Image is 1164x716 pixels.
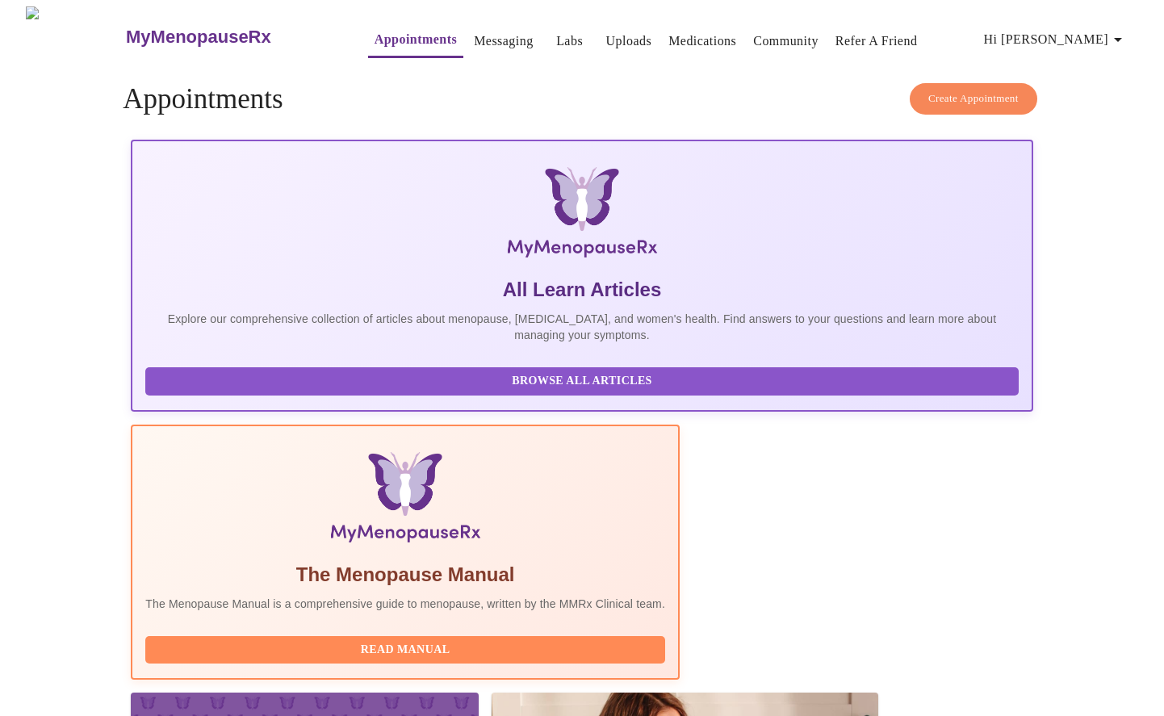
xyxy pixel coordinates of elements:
button: Medications [662,25,743,57]
h3: MyMenopauseRx [126,27,271,48]
p: The Menopause Manual is a comprehensive guide to menopause, written by the MMRx Clinical team. [145,596,665,612]
span: Hi [PERSON_NAME] [984,28,1128,51]
span: Create Appointment [928,90,1019,108]
button: Messaging [467,25,539,57]
button: Refer a Friend [829,25,924,57]
img: Menopause Manual [228,452,582,549]
button: Community [747,25,825,57]
button: Read Manual [145,636,665,664]
h5: The Menopause Manual [145,562,665,588]
a: MyMenopauseRx [124,9,336,65]
a: Appointments [375,28,457,51]
a: Read Manual [145,642,669,655]
a: Refer a Friend [835,30,918,52]
span: Read Manual [161,640,649,660]
button: Hi [PERSON_NAME] [978,23,1134,56]
a: Browse All Articles [145,373,1022,387]
h5: All Learn Articles [145,277,1018,303]
button: Uploads [600,25,659,57]
button: Labs [544,25,596,57]
a: Community [753,30,819,52]
p: Explore our comprehensive collection of articles about menopause, [MEDICAL_DATA], and women's hea... [145,311,1018,343]
img: MyMenopauseRx Logo [281,167,883,264]
span: Browse All Articles [161,371,1002,391]
a: Medications [668,30,736,52]
a: Labs [556,30,583,52]
h4: Appointments [123,83,1040,115]
button: Browse All Articles [145,367,1018,396]
img: MyMenopauseRx Logo [26,6,124,67]
button: Create Appointment [910,83,1037,115]
a: Messaging [474,30,533,52]
a: Uploads [606,30,652,52]
button: Appointments [368,23,463,58]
